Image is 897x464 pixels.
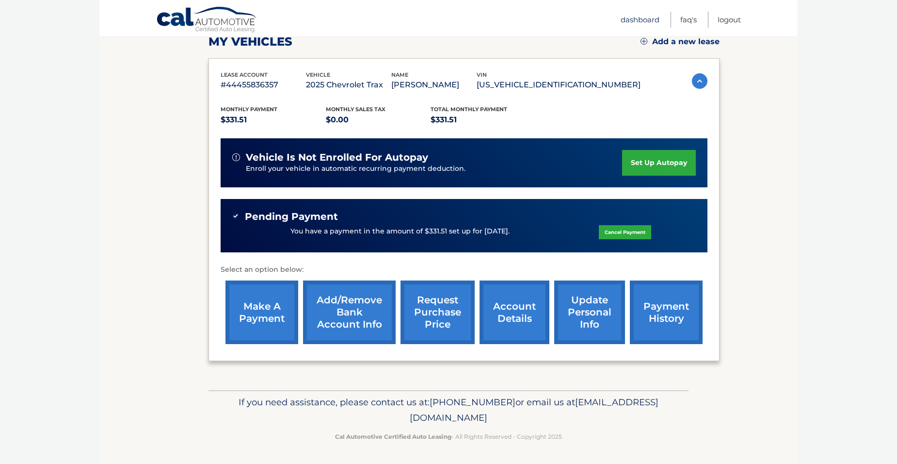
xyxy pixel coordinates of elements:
a: Logout [718,12,741,28]
p: $331.51 [431,113,536,127]
a: Add/Remove bank account info [303,281,396,344]
p: $331.51 [221,113,326,127]
span: name [391,71,408,78]
a: payment history [630,281,703,344]
a: make a payment [225,281,298,344]
p: $0.00 [326,113,431,127]
span: vehicle is not enrolled for autopay [246,151,428,164]
h2: my vehicles [208,34,292,49]
a: Add a new lease [641,37,720,47]
span: Monthly Payment [221,106,277,113]
p: Select an option below: [221,264,707,276]
span: Monthly sales Tax [326,106,385,113]
p: You have a payment in the amount of $331.51 set up for [DATE]. [290,226,510,237]
span: Pending Payment [245,211,338,223]
a: request purchase price [400,281,475,344]
p: [PERSON_NAME] [391,78,477,92]
p: 2025 Chevrolet Trax [306,78,391,92]
p: [US_VEHICLE_IDENTIFICATION_NUMBER] [477,78,641,92]
a: Cancel Payment [599,225,651,239]
p: - All Rights Reserved - Copyright 2025 [215,431,682,442]
span: vin [477,71,487,78]
p: #44455836357 [221,78,306,92]
p: If you need assistance, please contact us at: or email us at [215,395,682,426]
p: Enroll your vehicle in automatic recurring payment deduction. [246,164,622,174]
a: account details [480,281,549,344]
span: lease account [221,71,268,78]
a: FAQ's [680,12,697,28]
a: Dashboard [621,12,659,28]
span: vehicle [306,71,330,78]
span: Total Monthly Payment [431,106,507,113]
img: add.svg [641,38,647,45]
a: Cal Automotive [156,6,258,34]
img: check-green.svg [232,213,239,219]
span: [PHONE_NUMBER] [430,397,515,408]
a: update personal info [554,281,625,344]
span: [EMAIL_ADDRESS][DOMAIN_NAME] [410,397,658,423]
img: alert-white.svg [232,153,240,161]
a: set up autopay [622,150,696,176]
img: accordion-active.svg [692,73,707,89]
strong: Cal Automotive Certified Auto Leasing [335,433,451,440]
